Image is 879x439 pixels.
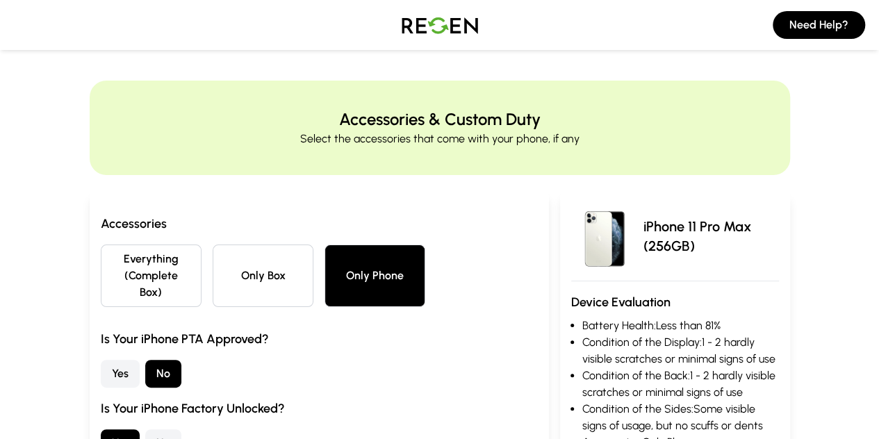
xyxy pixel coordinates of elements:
h3: Is Your iPhone Factory Unlocked? [101,399,538,418]
h3: Is Your iPhone PTA Approved? [101,329,538,349]
button: Only Phone [325,245,425,307]
h3: Device Evaluation [571,292,779,312]
h2: Accessories & Custom Duty [339,108,541,131]
li: Condition of the Sides: Some visible signs of usage, but no scuffs or dents [582,401,779,434]
p: Select the accessories that come with your phone, if any [300,131,580,147]
img: iPhone 11 Pro Max [571,203,638,270]
button: Everything (Complete Box) [101,245,202,307]
p: iPhone 11 Pro Max (256GB) [643,217,779,256]
li: Condition of the Back: 1 - 2 hardly visible scratches or minimal signs of use [582,367,779,401]
button: No [145,360,181,388]
img: Logo [391,6,488,44]
button: Only Box [213,245,313,307]
button: Need Help? [773,11,865,39]
li: Condition of the Display: 1 - 2 hardly visible scratches or minimal signs of use [582,334,779,367]
button: Yes [101,360,140,388]
h3: Accessories [101,214,538,233]
li: Battery Health: Less than 81% [582,317,779,334]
